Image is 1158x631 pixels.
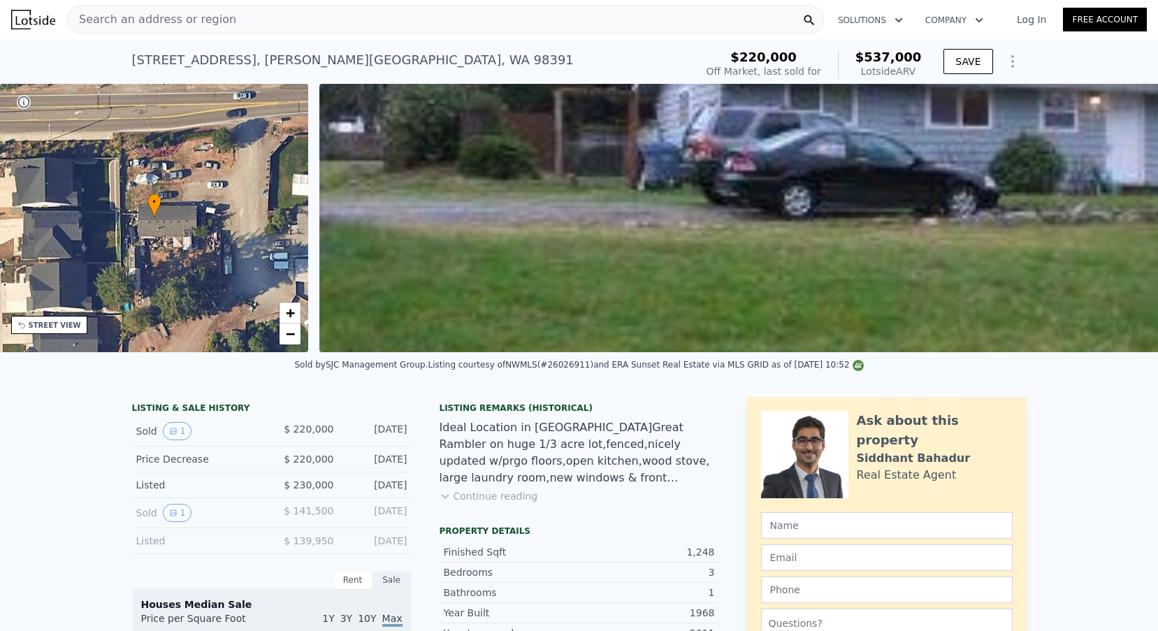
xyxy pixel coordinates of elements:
[284,535,333,546] span: $ 139,950
[284,505,333,516] span: $ 141,500
[280,303,301,324] a: Zoom in
[428,360,863,370] div: Listing courtesy of NWMLS (#26026911) and ERA Sunset Real Estate via MLS GRID as of [DATE] 10:52
[372,571,412,589] div: Sale
[1000,13,1063,27] a: Log In
[294,360,428,370] div: Sold by SJC Management Group .
[132,50,574,70] div: [STREET_ADDRESS] , [PERSON_NAME][GEOGRAPHIC_DATA] , WA 98391
[286,325,295,342] span: −
[579,565,715,579] div: 3
[147,196,161,208] span: •
[440,419,719,486] div: Ideal Location in [GEOGRAPHIC_DATA]Great Rambler on huge 1/3 acre lot,fenced,nicely updated w/prg...
[280,324,301,344] a: Zoom out
[761,544,1013,571] input: Email
[68,11,236,28] span: Search an address or region
[999,48,1027,75] button: Show Options
[284,479,333,491] span: $ 230,000
[29,320,81,331] div: STREET VIEW
[284,423,333,435] span: $ 220,000
[707,64,821,78] div: Off Market, last sold for
[440,402,719,414] div: Listing Remarks (Historical)
[136,422,261,440] div: Sold
[136,478,261,492] div: Listed
[761,512,1013,539] input: Name
[345,534,407,548] div: [DATE]
[136,452,261,466] div: Price Decrease
[853,360,864,371] img: NWMLS Logo
[132,402,412,416] div: LISTING & SALE HISTORY
[914,8,994,33] button: Company
[857,450,971,467] div: Siddhant Bahadur
[827,8,914,33] button: Solutions
[345,422,407,440] div: [DATE]
[440,489,538,503] button: Continue reading
[358,613,376,624] span: 10Y
[440,525,719,537] div: Property details
[284,454,333,465] span: $ 220,000
[340,613,352,624] span: 3Y
[1063,8,1147,31] a: Free Account
[857,467,957,484] div: Real Estate Agent
[855,64,922,78] div: Lotside ARV
[345,452,407,466] div: [DATE]
[345,478,407,492] div: [DATE]
[579,586,715,600] div: 1
[444,586,579,600] div: Bathrooms
[286,304,295,321] span: +
[444,606,579,620] div: Year Built
[857,411,1013,450] div: Ask about this property
[855,50,922,64] span: $537,000
[444,565,579,579] div: Bedrooms
[761,576,1013,603] input: Phone
[579,545,715,559] div: 1,248
[333,571,372,589] div: Rent
[322,613,334,624] span: 1Y
[382,613,403,627] span: Max
[579,606,715,620] div: 1968
[444,545,579,559] div: Finished Sqft
[11,10,55,29] img: Lotside
[163,422,192,440] button: View historical data
[163,504,192,522] button: View historical data
[136,534,261,548] div: Listed
[141,597,403,611] div: Houses Median Sale
[136,504,261,522] div: Sold
[943,49,992,74] button: SAVE
[345,504,407,522] div: [DATE]
[147,194,161,218] div: •
[730,50,797,64] span: $220,000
